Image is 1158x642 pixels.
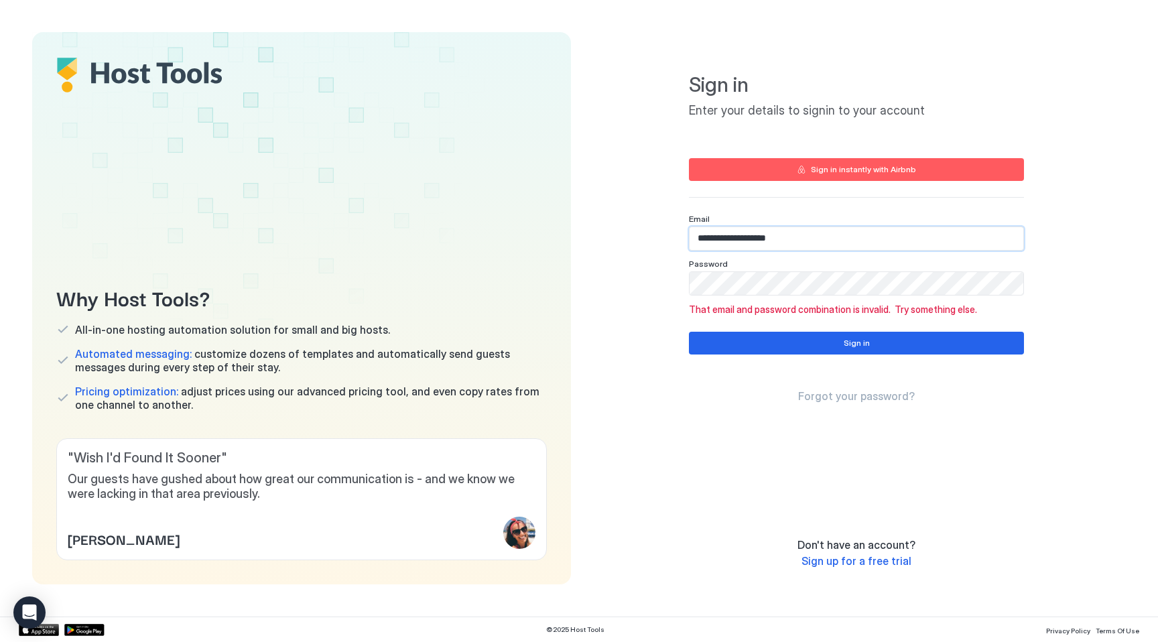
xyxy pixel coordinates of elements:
span: Pricing optimization: [75,385,178,398]
a: Sign up for a free trial [801,554,911,568]
span: Why Host Tools? [56,282,547,312]
span: Enter your details to signin to your account [689,103,1024,119]
a: App Store [19,624,59,636]
span: That email and password combination is invalid. Try something else. [689,304,1024,316]
a: Google Play Store [64,624,105,636]
div: Open Intercom Messenger [13,596,46,629]
span: Email [689,214,710,224]
a: Privacy Policy [1046,623,1090,637]
a: Terms Of Use [1096,623,1139,637]
span: Terms Of Use [1096,627,1139,635]
span: [PERSON_NAME] [68,529,180,549]
button: Sign in instantly with Airbnb [689,158,1024,181]
span: All-in-one hosting automation solution for small and big hosts. [75,323,390,336]
a: Forgot your password? [798,389,915,403]
span: Sign in [689,72,1024,98]
span: Password [689,259,728,269]
div: Sign in instantly with Airbnb [811,164,916,176]
input: Input Field [690,227,1023,250]
span: © 2025 Host Tools [546,625,604,634]
span: adjust prices using our advanced pricing tool, and even copy rates from one channel to another. [75,385,547,411]
input: Input Field [690,272,1023,295]
span: customize dozens of templates and automatically send guests messages during every step of their s... [75,347,547,374]
span: " Wish I'd Found It Sooner " [68,450,535,466]
button: Sign in [689,332,1024,355]
div: profile [503,517,535,549]
div: Sign in [844,337,870,349]
span: Our guests have gushed about how great our communication is - and we know we were lacking in that... [68,472,535,502]
span: Privacy Policy [1046,627,1090,635]
span: Automated messaging: [75,347,192,361]
span: Don't have an account? [797,538,915,552]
